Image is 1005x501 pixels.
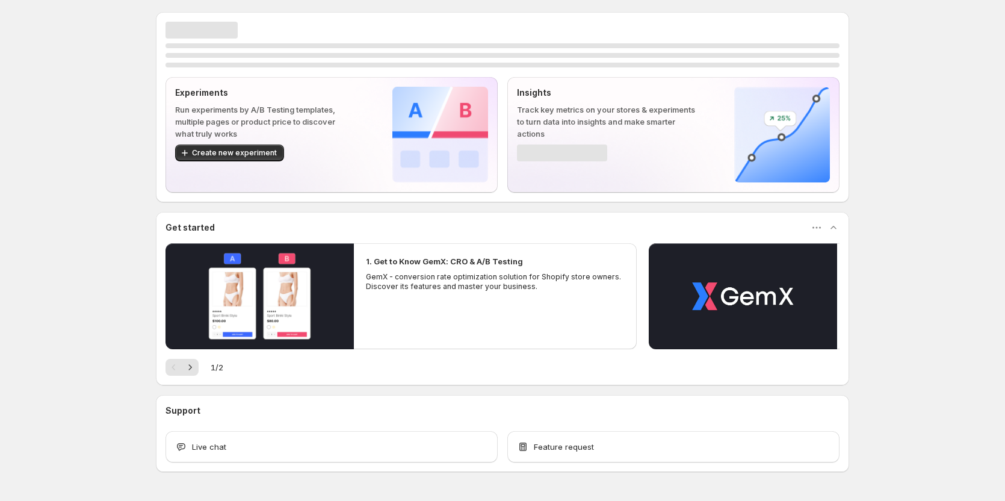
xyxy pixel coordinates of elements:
[517,87,696,99] p: Insights
[165,243,354,349] button: Play video
[517,104,696,140] p: Track key metrics on your stores & experiments to turn data into insights and make smarter actions
[182,359,199,376] button: Next
[192,441,226,453] span: Live chat
[175,87,354,99] p: Experiments
[211,361,223,373] span: 1 / 2
[534,441,594,453] span: Feature request
[392,87,488,182] img: Experiments
[366,255,523,267] h2: 1. Get to Know GemX: CRO & A/B Testing
[175,104,354,140] p: Run experiments by A/B Testing templates, multiple pages or product price to discover what truly ...
[165,405,200,417] h3: Support
[734,87,830,182] img: Insights
[366,272,625,291] p: GemX - conversion rate optimization solution for Shopify store owners. Discover its features and ...
[192,148,277,158] span: Create new experiment
[175,145,284,161] button: Create new experiment
[165,359,199,376] nav: Pagination
[165,222,215,234] h3: Get started
[649,243,837,349] button: Play video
